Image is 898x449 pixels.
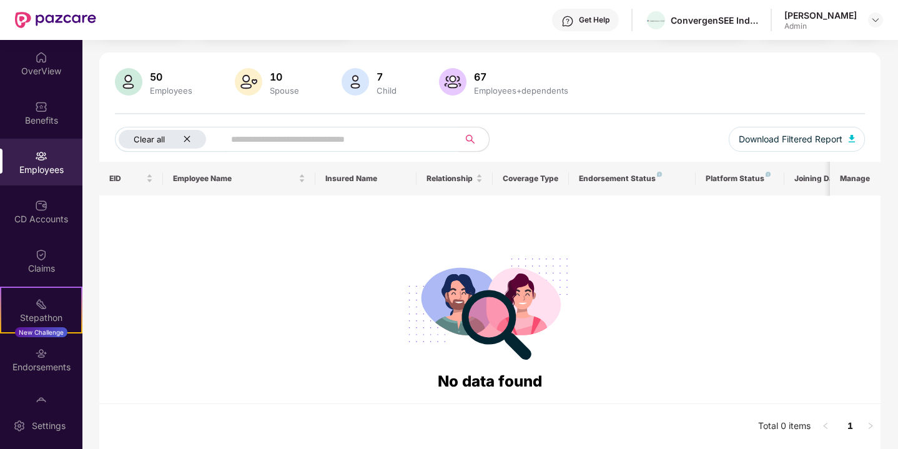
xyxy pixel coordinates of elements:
[729,127,865,152] button: Download Filtered Report
[427,174,473,184] span: Relationship
[163,162,315,195] th: Employee Name
[816,417,836,437] li: Previous Page
[235,68,262,96] img: svg+xml;base64,PHN2ZyB4bWxucz0iaHR0cDovL3d3dy53My5vcmcvMjAwMC9zdmciIHhtbG5zOnhsaW5rPSJodHRwOi8vd3...
[183,135,191,143] span: close
[109,174,144,184] span: EID
[99,162,163,195] th: EID
[458,134,483,144] span: search
[35,396,47,408] img: svg+xml;base64,PHN2ZyBpZD0iTXlfT3JkZXJzIiBkYXRhLW5hbWU9Ik15IE9yZGVycyIgeG1sbnM9Imh0dHA6Ly93d3cudz...
[841,417,861,435] a: 1
[315,162,417,195] th: Insured Name
[267,71,302,83] div: 10
[861,417,881,437] li: Next Page
[822,422,829,430] span: left
[417,162,493,195] th: Relationship
[579,174,686,184] div: Endorsement Status
[28,419,69,432] div: Settings
[147,71,195,83] div: 50
[579,15,609,25] div: Get Help
[784,21,857,31] div: Admin
[374,71,399,83] div: 7
[374,86,399,96] div: Child
[35,347,47,359] img: svg+xml;base64,PHN2ZyBpZD0iRW5kb3JzZW1lbnRzIiB4bWxucz0iaHR0cDovL3d3dy53My5vcmcvMjAwMC9zdmciIHdpZH...
[35,297,47,310] img: svg+xml;base64,PHN2ZyB4bWxucz0iaHR0cDovL3d3dy53My5vcmcvMjAwMC9zdmciIHdpZHRoPSIyMSIgaGVpZ2h0PSIyMC...
[35,199,47,211] img: svg+xml;base64,PHN2ZyBpZD0iQ0RfQWNjb3VudHMiIGRhdGEtbmFtZT0iQ0QgQWNjb3VudHMiIHhtbG5zPSJodHRwOi8vd3...
[471,86,571,96] div: Employees+dependents
[493,162,569,195] th: Coverage Type
[342,68,369,96] img: svg+xml;base64,PHN2ZyB4bWxucz0iaHR0cDovL3d3dy53My5vcmcvMjAwMC9zdmciIHhtbG5zOnhsaW5rPSJodHRwOi8vd3...
[841,417,861,437] li: 1
[784,9,857,21] div: [PERSON_NAME]
[13,419,26,432] img: svg+xml;base64,PHN2ZyBpZD0iU2V0dGluZy0yMHgyMCIgeG1sbnM9Imh0dHA6Ly93d3cudzMub3JnLzIwMDAvc3ZnIiB3aW...
[115,68,142,96] img: svg+xml;base64,PHN2ZyB4bWxucz0iaHR0cDovL3d3dy53My5vcmcvMjAwMC9zdmciIHhtbG5zOnhsaW5rPSJodHRwOi8vd3...
[458,127,490,152] button: search
[15,12,96,28] img: New Pazcare Logo
[35,248,47,260] img: svg+xml;base64,PHN2ZyBpZD0iQ2xhaW0iIHhtbG5zPSJodHRwOi8vd3d3LnczLm9yZy8yMDAwL3N2ZyIgd2lkdGg9IjIwIi...
[471,71,571,83] div: 67
[830,162,881,195] th: Manage
[35,100,47,112] img: svg+xml;base64,PHN2ZyBpZD0iQmVuZWZpdHMiIHhtbG5zPSJodHRwOi8vd3d3LnczLm9yZy8yMDAwL3N2ZyIgd2lkdGg9Ij...
[647,20,665,22] img: ConvergenSEE-logo-Colour-high-Res-%20updated.png
[15,327,67,337] div: New Challenge
[758,417,811,437] li: Total 0 items
[867,422,874,430] span: right
[739,132,842,146] span: Download Filtered Report
[35,51,47,63] img: svg+xml;base64,PHN2ZyBpZD0iSG9tZSIgeG1sbnM9Imh0dHA6Ly93d3cudzMub3JnLzIwMDAvc3ZnIiB3aWR0aD0iMjAiIG...
[671,14,758,26] div: ConvergenSEE India Martech Private Limited
[849,135,855,142] img: svg+xml;base64,PHN2ZyB4bWxucz0iaHR0cDovL3d3dy53My5vcmcvMjAwMC9zdmciIHhtbG5zOnhsaW5rPSJodHRwOi8vd3...
[871,15,881,25] img: svg+xml;base64,PHN2ZyBpZD0iRHJvcGRvd24tMzJ4MzIiIHhtbG5zPSJodHRwOi8vd3d3LnczLm9yZy8yMDAwL3N2ZyIgd2...
[1,311,81,323] div: Stepathon
[706,174,774,184] div: Platform Status
[766,172,771,177] img: svg+xml;base64,PHN2ZyB4bWxucz0iaHR0cDovL3d3dy53My5vcmcvMjAwMC9zdmciIHdpZHRoPSI4IiBoZWlnaHQ9IjgiIH...
[134,134,165,144] span: Clear all
[784,162,861,195] th: Joining Date
[115,127,229,152] button: Clear allclose
[861,417,881,437] button: right
[438,372,542,390] span: No data found
[400,243,580,370] img: svg+xml;base64,PHN2ZyB4bWxucz0iaHR0cDovL3d3dy53My5vcmcvMjAwMC9zdmciIHdpZHRoPSIyODgiIGhlaWdodD0iMj...
[35,149,47,162] img: svg+xml;base64,PHN2ZyBpZD0iRW1wbG95ZWVzIiB4bWxucz0iaHR0cDovL3d3dy53My5vcmcvMjAwMC9zdmciIHdpZHRoPS...
[439,68,466,96] img: svg+xml;base64,PHN2ZyB4bWxucz0iaHR0cDovL3d3dy53My5vcmcvMjAwMC9zdmciIHhtbG5zOnhsaW5rPSJodHRwOi8vd3...
[147,86,195,96] div: Employees
[816,417,836,437] button: left
[561,15,574,27] img: svg+xml;base64,PHN2ZyBpZD0iSGVscC0zMngzMiIgeG1sbnM9Imh0dHA6Ly93d3cudzMub3JnLzIwMDAvc3ZnIiB3aWR0aD...
[267,86,302,96] div: Spouse
[657,172,662,177] img: svg+xml;base64,PHN2ZyB4bWxucz0iaHR0cDovL3d3dy53My5vcmcvMjAwMC9zdmciIHdpZHRoPSI4IiBoZWlnaHQ9IjgiIH...
[173,174,296,184] span: Employee Name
